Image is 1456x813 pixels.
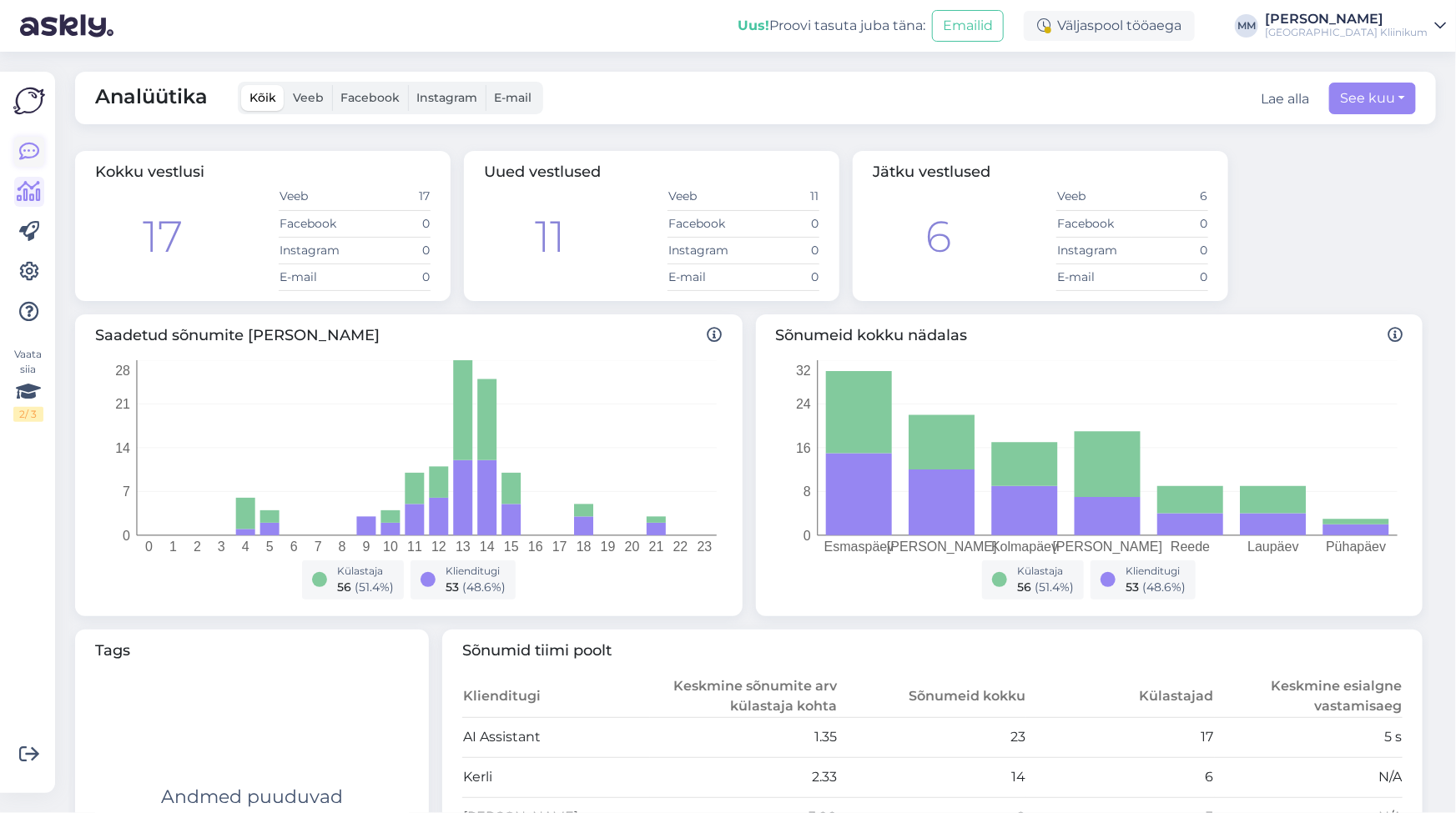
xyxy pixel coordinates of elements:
tspan: Kolmapäev [991,539,1058,554]
div: Külastaja [337,564,394,579]
tspan: 2 [194,539,201,554]
tspan: 0 [123,528,130,542]
tspan: 7 [315,539,322,554]
tspan: 1 [169,539,177,554]
div: Klienditugi [446,564,506,579]
tspan: 14 [115,440,130,454]
tspan: 28 [115,363,130,377]
div: Andmed puuduvad [161,783,343,810]
tspan: Esmaspäev [824,539,894,554]
span: Uued vestlused [484,163,601,181]
tspan: 10 [383,539,398,554]
td: Instagram [668,237,743,263]
tspan: 21 [115,397,130,411]
div: MM [1235,14,1258,38]
td: 0 [743,263,819,290]
td: 6 [1026,757,1214,797]
tspan: Laupäev [1247,539,1298,554]
td: Facebook [668,210,743,237]
td: 11 [743,183,819,210]
div: Lae alla [1261,89,1309,109]
tspan: 15 [504,539,519,554]
td: AI Assistant [462,717,650,757]
td: 0 [355,263,431,290]
tspan: Reede [1171,539,1210,554]
td: 23 [839,717,1026,757]
div: Väljaspool tööaega [1024,11,1195,41]
td: 14 [839,757,1026,797]
tspan: [PERSON_NAME] [1052,539,1162,555]
span: 56 [1017,580,1031,595]
div: [PERSON_NAME] [1265,13,1428,26]
td: E-mail [668,263,743,290]
tspan: 20 [625,539,640,554]
th: Keskmine sõnumite arv külastaja kohta [650,675,838,718]
td: 0 [743,237,819,263]
div: Vaata siia [13,347,43,422]
td: 0 [355,210,431,237]
tspan: 24 [796,397,811,411]
tspan: 4 [242,539,249,554]
span: Veeb [293,90,324,105]
th: Keskmine esialgne vastamisaeg [1215,675,1403,718]
a: [PERSON_NAME][GEOGRAPHIC_DATA] Kliinikum [1265,13,1446,39]
tspan: 16 [796,440,811,454]
tspan: 14 [480,539,495,554]
td: 0 [743,210,819,237]
tspan: 17 [552,539,567,554]
span: 53 [1126,580,1139,595]
span: ( 51.4 %) [355,580,394,595]
td: 2.33 [650,757,838,797]
tspan: 18 [577,539,592,554]
tspan: 13 [456,539,471,554]
span: ( 48.6 %) [462,580,506,595]
img: Askly Logo [13,85,45,117]
span: Kokku vestlusi [95,163,204,181]
button: See kuu [1329,83,1416,114]
tspan: 11 [407,539,422,554]
tspan: 8 [804,484,811,499]
td: 17 [355,183,431,210]
td: N/A [1215,757,1403,797]
tspan: 19 [601,539,616,554]
div: 6 [925,204,951,269]
td: Instagram [279,237,355,263]
tspan: [PERSON_NAME] [887,539,997,555]
td: 1.35 [650,717,838,757]
tspan: 9 [363,539,370,554]
span: Kõik [249,90,276,105]
tspan: 21 [649,539,664,554]
td: Facebook [1056,210,1132,237]
span: E-mail [494,90,532,105]
span: Tags [95,640,409,662]
span: Sõnumid tiimi poolt [462,640,1403,662]
span: ( 51.4 %) [1035,580,1074,595]
span: ( 48.6 %) [1142,580,1186,595]
th: Külastajad [1026,675,1214,718]
td: Veeb [279,183,355,210]
tspan: 16 [528,539,543,554]
div: Klienditugi [1126,564,1186,579]
tspan: 32 [796,363,811,377]
td: Instagram [1056,237,1132,263]
tspan: 5 [266,539,274,554]
div: Külastaja [1017,564,1074,579]
tspan: 22 [673,539,688,554]
tspan: 0 [145,539,153,554]
td: 0 [1132,210,1208,237]
span: Saadetud sõnumite [PERSON_NAME] [95,324,723,347]
th: Klienditugi [462,675,650,718]
td: E-mail [279,263,355,290]
td: Kerli [462,757,650,797]
span: Facebook [340,90,400,105]
tspan: 12 [431,539,446,554]
div: Proovi tasuta juba täna: [738,16,925,36]
div: [GEOGRAPHIC_DATA] Kliinikum [1265,26,1428,39]
td: 0 [1132,237,1208,263]
td: 17 [1026,717,1214,757]
td: E-mail [1056,263,1132,290]
tspan: 8 [339,539,346,554]
span: Instagram [416,90,477,105]
td: 0 [1132,263,1208,290]
td: 5 s [1215,717,1403,757]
